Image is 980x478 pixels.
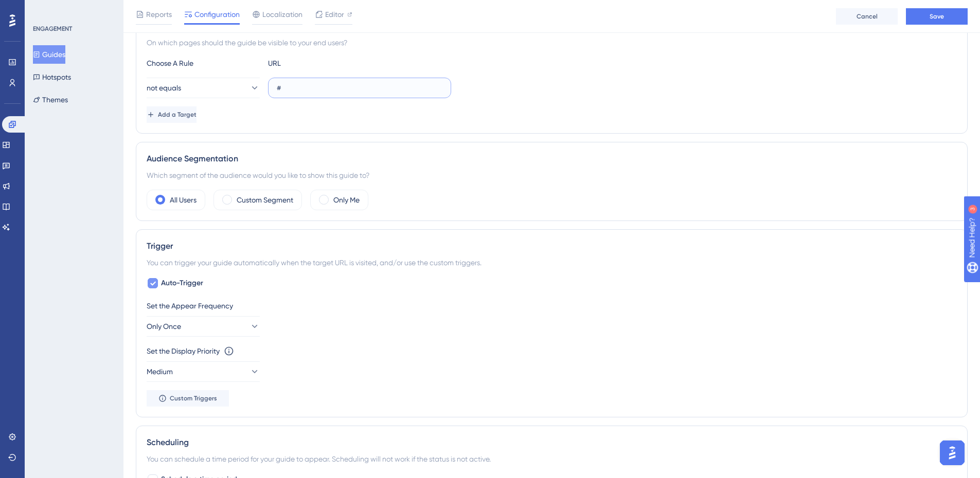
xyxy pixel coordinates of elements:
[147,57,260,69] div: Choose A Rule
[147,169,957,181] div: Which segment of the audience would you like to show this guide to?
[906,8,968,25] button: Save
[147,345,220,357] div: Set the Display Priority
[33,25,72,33] div: ENGAGEMENT
[147,106,197,123] button: Add a Target
[147,390,229,407] button: Custom Triggers
[147,320,181,333] span: Only Once
[268,57,381,69] div: URL
[277,82,442,94] input: yourwebsite.com/path
[158,111,197,119] span: Add a Target
[857,12,878,21] span: Cancel
[147,78,260,98] button: not equals
[147,316,260,337] button: Only Once
[836,8,898,25] button: Cancel
[147,361,260,382] button: Medium
[170,194,197,206] label: All Users
[33,68,71,86] button: Hotspots
[325,8,344,21] span: Editor
[147,436,957,449] div: Scheduling
[930,12,944,21] span: Save
[262,8,302,21] span: Localization
[237,194,293,206] label: Custom Segment
[147,256,957,269] div: You can trigger your guide automatically when the target URL is visited, and/or use the custom tr...
[333,194,360,206] label: Only Me
[147,453,957,465] div: You can schedule a time period for your guide to appear. Scheduling will not work if the status i...
[147,36,957,49] div: On which pages should the guide be visible to your end users?
[147,365,173,378] span: Medium
[147,82,181,94] span: not equals
[194,8,240,21] span: Configuration
[33,90,68,109] button: Themes
[161,277,203,289] span: Auto-Trigger
[147,300,957,312] div: Set the Appear Frequency
[72,5,75,13] div: 3
[170,394,217,402] span: Custom Triggers
[147,240,957,252] div: Trigger
[33,45,65,64] button: Guides
[24,3,64,15] span: Need Help?
[937,437,968,468] iframe: UserGuiding AI Assistant Launcher
[146,8,172,21] span: Reports
[147,153,957,165] div: Audience Segmentation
